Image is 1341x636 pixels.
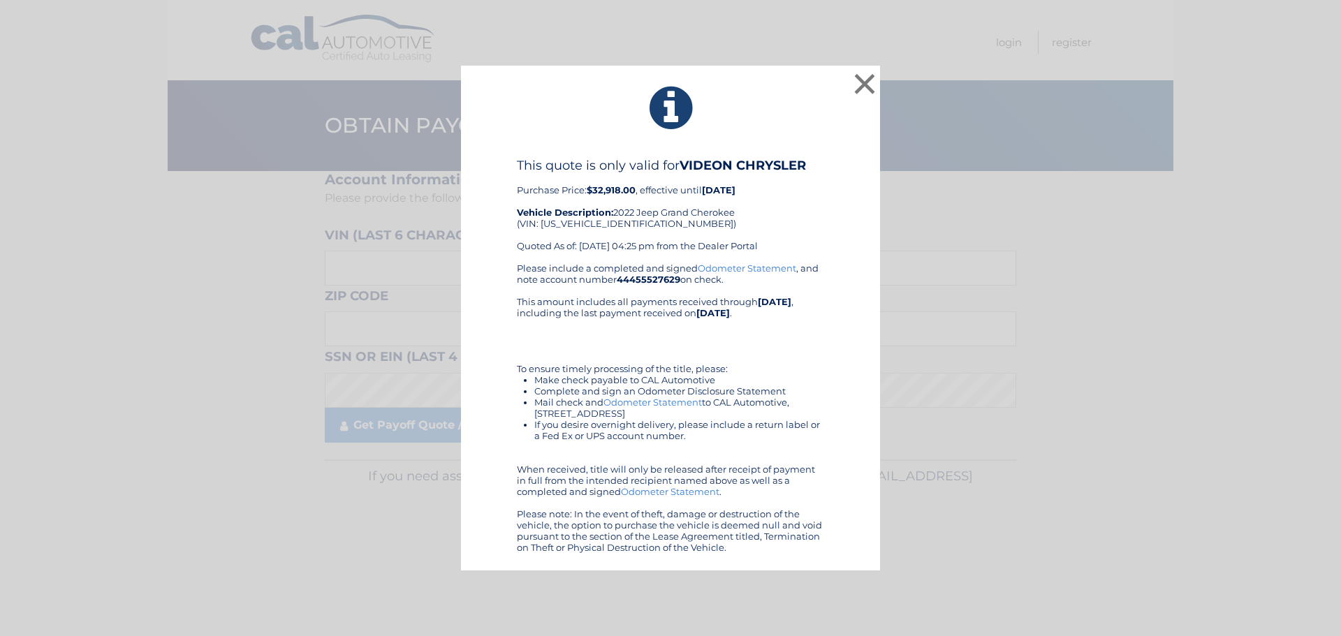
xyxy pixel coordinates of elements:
[534,397,824,419] li: Mail check and to CAL Automotive, [STREET_ADDRESS]
[517,158,824,173] h4: This quote is only valid for
[517,158,824,262] div: Purchase Price: , effective until 2022 Jeep Grand Cherokee (VIN: [US_VEHICLE_IDENTIFICATION_NUMBE...
[603,397,702,408] a: Odometer Statement
[851,70,879,98] button: ×
[617,274,680,285] b: 44455527629
[517,207,613,218] strong: Vehicle Description:
[696,307,730,318] b: [DATE]
[587,184,636,195] b: $32,918.00
[534,374,824,385] li: Make check payable to CAL Automotive
[534,419,824,441] li: If you desire overnight delivery, please include a return label or a Fed Ex or UPS account number.
[758,296,791,307] b: [DATE]
[680,158,806,173] b: VIDEON CHRYSLER
[698,262,796,274] a: Odometer Statement
[621,486,719,497] a: Odometer Statement
[702,184,735,195] b: [DATE]
[534,385,824,397] li: Complete and sign an Odometer Disclosure Statement
[517,262,824,553] div: Please include a completed and signed , and note account number on check. This amount includes al...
